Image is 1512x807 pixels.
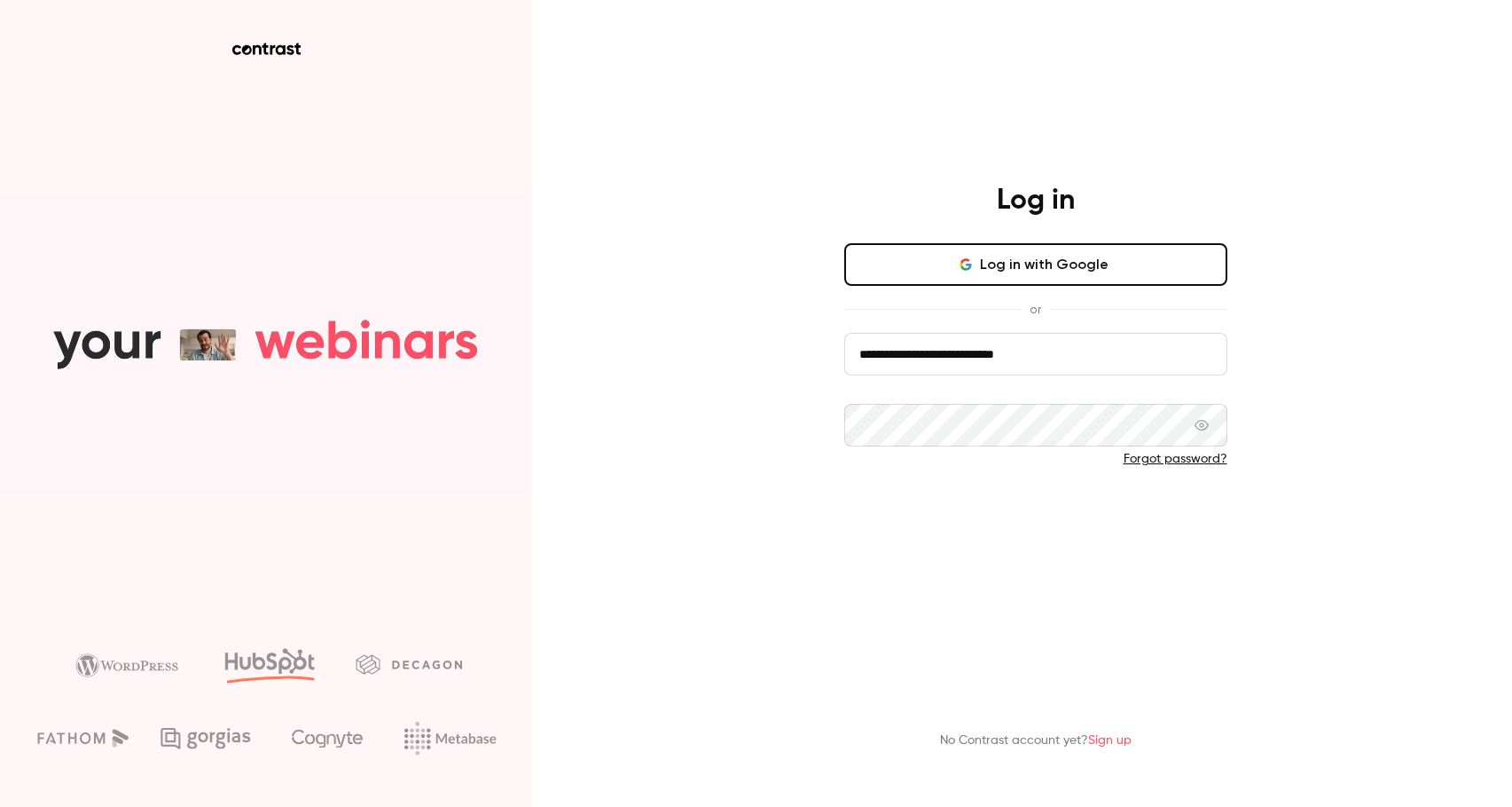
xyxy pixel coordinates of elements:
p: No Contrast account yet? [940,732,1132,750]
img: decagon [356,654,462,674]
a: Forgot password? [1124,453,1227,465]
span: or [1021,300,1050,319]
a: Sign up [1088,734,1132,747]
button: Log in with Google [844,243,1227,286]
h4: Log in [997,183,1075,218]
button: Log in [844,496,1227,539]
